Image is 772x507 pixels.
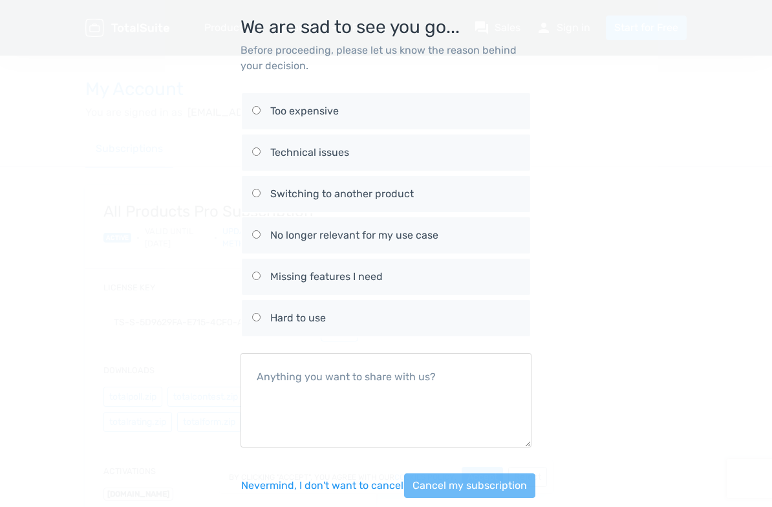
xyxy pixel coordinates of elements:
div: Too expensive [270,103,520,119]
label: Technical issues [252,135,520,171]
label: Too expensive [252,93,520,129]
p: Before proceeding, please let us know the reason behind your decision. [241,43,531,74]
input: Technical issues Technical issues [252,147,261,156]
label: Missing features I need [252,259,520,295]
label: Hard to use [252,300,520,336]
div: No longer relevant for my use case [270,228,520,243]
div: Hard to use [270,310,520,326]
label: Switching to another product [252,176,520,212]
div: Switching to another product [270,186,520,202]
input: Switching to another product Switching to another product [252,189,261,197]
div: Technical issues [270,145,520,160]
label: No longer relevant for my use case [252,217,520,253]
input: Missing features I need Missing features I need [252,272,261,280]
input: No longer relevant for my use case No longer relevant for my use case [252,230,261,239]
div: Missing features I need [270,269,520,285]
input: Too expensive Too expensive [252,106,261,114]
button: Cancel my subscription [404,473,535,498]
input: Hard to use Hard to use [252,313,261,321]
button: Nevermind, I don't want to cancel [241,473,404,498]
